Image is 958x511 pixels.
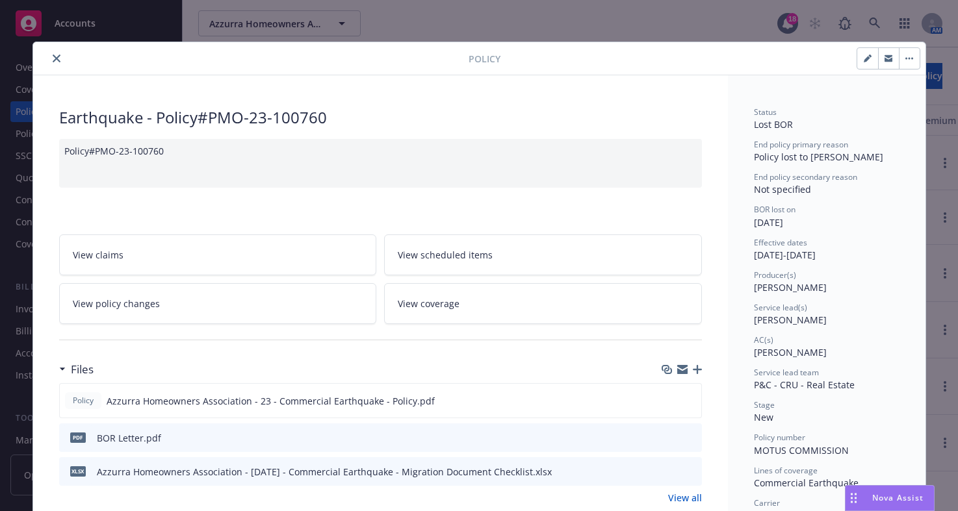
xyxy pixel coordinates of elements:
span: View scheduled items [398,248,493,262]
span: View claims [73,248,123,262]
span: Lost BOR [754,118,793,131]
span: End policy primary reason [754,139,848,150]
span: BOR lost on [754,204,796,215]
span: Service lead team [754,367,819,378]
div: Policy#PMO-23-100760 [59,139,702,188]
span: [PERSON_NAME] [754,346,827,358]
a: View claims [59,234,377,275]
button: download file [664,465,675,479]
a: View all [668,491,702,505]
a: View coverage [384,283,702,324]
span: Policy lost to [PERSON_NAME] [754,151,883,163]
div: [DATE] - [DATE] [754,237,900,262]
a: View policy changes [59,283,377,324]
span: Policy [70,395,96,406]
span: Commercial Earthquake [754,477,859,489]
h3: Files [71,361,94,378]
span: [DATE] [754,216,783,229]
span: Stage [754,399,775,410]
span: View coverage [398,297,460,310]
span: P&C - CRU - Real Estate [754,379,855,391]
div: Earthquake - Policy#PMO-23-100760 [59,106,702,129]
span: Azzurra Homeowners Association - 23 - Commercial Earthquake - Policy.pdf [107,394,435,408]
span: xlsx [70,466,86,476]
button: preview file [684,394,696,408]
span: MOTUS COMMISSION [754,444,849,456]
span: Producer(s) [754,269,796,280]
a: View scheduled items [384,234,702,275]
button: close [49,51,64,66]
div: Drag to move [846,486,862,510]
span: Lines of coverage [754,465,818,476]
button: download file [664,394,674,408]
span: [PERSON_NAME] [754,314,827,326]
span: Not specified [754,183,811,195]
span: pdf [70,432,86,442]
button: preview file [685,465,697,479]
span: [PERSON_NAME] [754,281,827,293]
span: Effective dates [754,237,807,248]
div: Azzurra Homeowners Association - [DATE] - Commercial Earthquake - Migration Document Checklist.xlsx [97,465,552,479]
span: Policy number [754,432,805,443]
span: New [754,411,773,423]
span: AC(s) [754,334,773,345]
div: BOR Letter.pdf [97,431,161,445]
span: Status [754,106,777,118]
span: Nova Assist [872,492,924,503]
span: Policy [469,52,500,66]
button: download file [664,431,675,445]
button: preview file [685,431,697,445]
span: Carrier [754,497,780,508]
span: End policy secondary reason [754,171,857,182]
div: Files [59,361,94,378]
span: View policy changes [73,297,160,310]
button: Nova Assist [845,485,935,511]
span: Service lead(s) [754,302,807,313]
